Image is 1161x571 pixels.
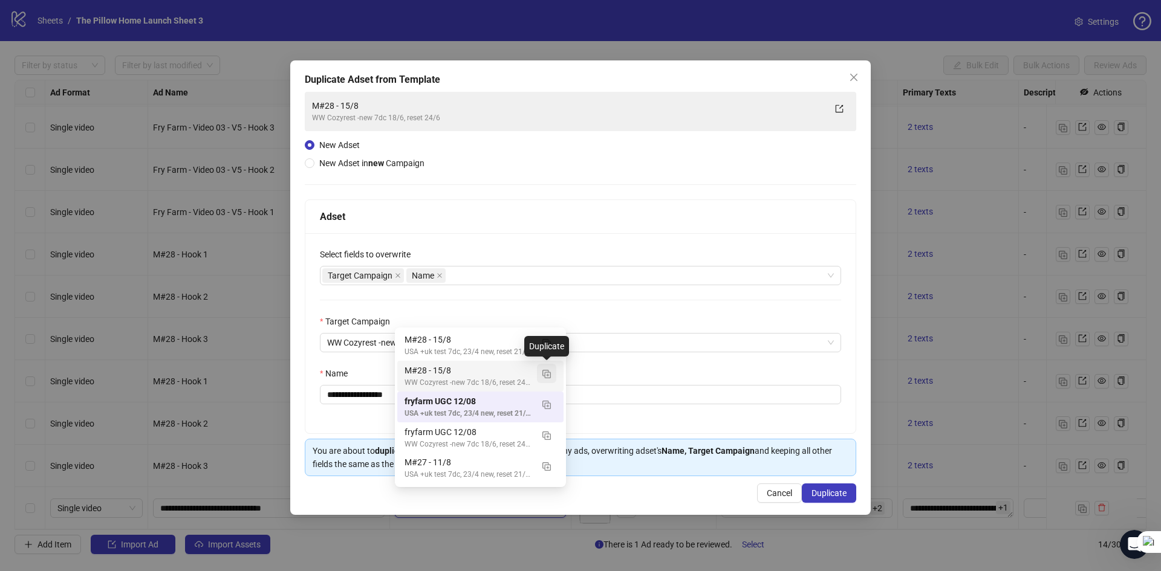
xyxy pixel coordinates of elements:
img: Duplicate [542,401,551,409]
label: Select fields to overwrite [320,248,418,261]
div: M#28 - 15/8 [397,330,564,361]
div: fryfarm UGC 12/08 [397,392,564,422]
span: Name [412,269,434,282]
div: M#28 - 15/8 [397,361,564,392]
div: You are about to the selected adset without any ads, overwriting adset's and keeping all other fi... [313,444,848,471]
div: fryfarm UGC 12/08 [397,422,564,453]
strong: Name, Target Campaign [662,446,755,456]
span: close [437,273,443,279]
span: Target Campaign [322,268,404,283]
button: Duplicate [802,483,856,503]
strong: duplicate and publish [375,446,458,456]
label: Target Campaign [320,315,398,328]
div: USA +uk test 7dc, 23/4 new, reset 21/5, on trfs, 2/7 [405,408,532,419]
div: M#27 - 11/8 [397,453,564,483]
span: export [835,105,844,113]
div: WW Cozyrest -new 7dc 18/6, reset 24/6 [405,377,532,389]
span: WW Cozyrest -new 7dc 18/6, reset 24/6 [327,334,834,352]
span: New Adset [319,140,360,150]
img: Duplicate [542,431,551,440]
strong: new [368,158,384,168]
button: Duplicate [537,395,556,414]
button: Duplicate [537,456,556,475]
button: Duplicate [537,364,556,383]
button: Close [844,68,863,87]
img: Duplicate [542,370,551,378]
div: WW Cozyrest -new 7dc 18/6, reset 24/6 [405,439,532,450]
label: Name [320,367,356,380]
span: New Adset in Campaign [319,158,424,168]
div: USA +uk test 7dc, 23/4 new, reset 21/5, on trfs, 2/7 [405,469,532,480]
input: Name [320,385,841,404]
div: fryfarm UGC 12/08 [405,395,532,408]
img: Duplicate [542,462,551,471]
span: close [395,273,401,279]
button: Duplicate [537,425,556,445]
div: USA +uk test 7dc, 23/4 new, reset 21/5, on trfs, 2/7 [405,346,532,358]
div: M#28 - 15/8 [405,333,532,346]
div: M#28 - 15/8 [405,364,532,377]
button: Cancel [757,483,802,503]
div: Adset [320,209,841,224]
span: Cancel [767,488,792,498]
div: M#27 - 11/8 [405,456,532,469]
span: Name [406,268,446,283]
div: fryfarm UGC 12/08 [405,425,532,439]
div: M#27 - 11/8 [397,483,564,514]
button: Duplicate [537,333,556,352]
div: Duplicate [524,336,569,356]
div: M#28 - 15/8 [312,99,825,112]
span: Duplicate [811,488,847,498]
iframe: Intercom live chat [1120,530,1149,559]
span: Target Campaign [328,269,392,282]
div: Duplicate Adset from Template [305,73,856,87]
div: WW Cozyrest -new 7dc 18/6, reset 24/6 [312,112,825,124]
span: close [849,73,859,82]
